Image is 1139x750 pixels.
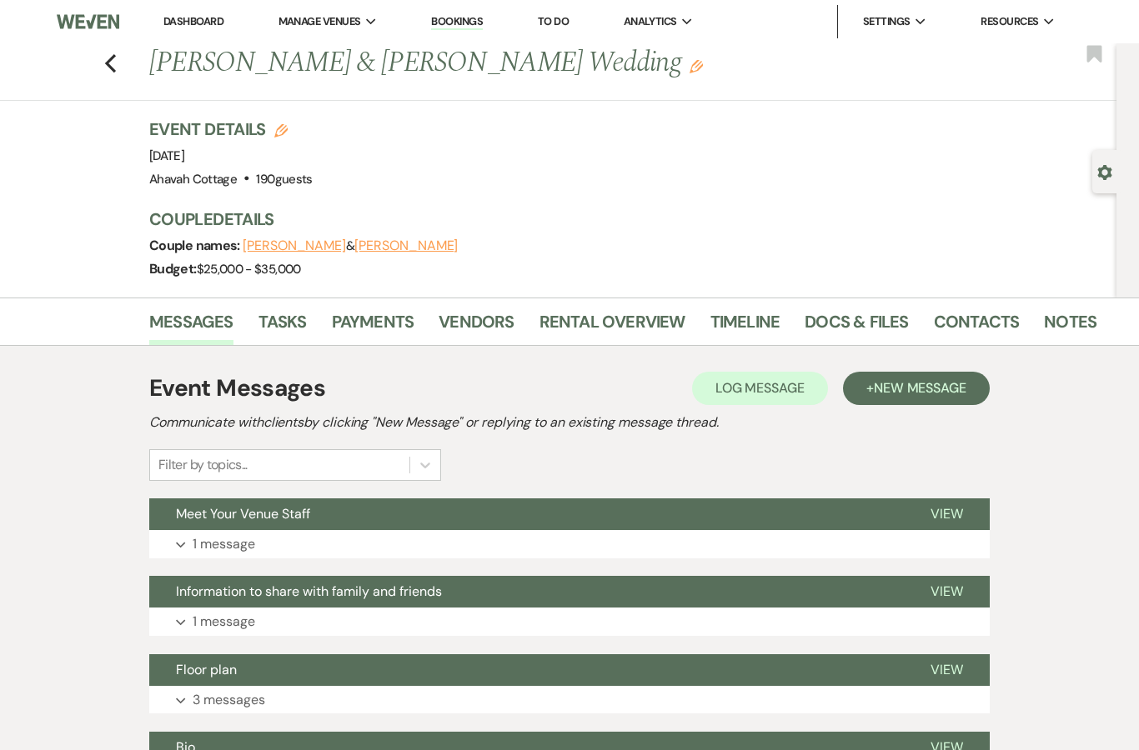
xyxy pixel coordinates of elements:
[931,661,963,678] span: View
[931,582,963,600] span: View
[176,582,442,600] span: Information to share with family and friends
[258,308,307,345] a: Tasks
[149,43,896,83] h1: [PERSON_NAME] & [PERSON_NAME] Wedding
[805,308,908,345] a: Docs & Files
[843,372,990,405] button: +New Message
[158,455,248,475] div: Filter by topics...
[149,654,904,686] button: Floor plan
[149,308,233,345] a: Messages
[690,58,703,73] button: Edit
[243,239,346,252] button: [PERSON_NAME]
[193,689,265,711] p: 3 messages
[149,498,904,530] button: Meet Your Venue Staff
[149,412,990,432] h2: Communicate with clients by clicking "New Message" or replying to an existing message thread.
[256,171,312,187] span: 190 guests
[197,261,301,277] span: $25,000 - $35,000
[149,260,197,277] span: Budget:
[149,207,1083,231] h3: Couple Details
[176,661,237,678] span: Floor plan
[931,505,963,522] span: View
[1044,308,1096,345] a: Notes
[439,308,514,345] a: Vendors
[163,14,223,28] a: Dashboard
[149,371,325,406] h1: Event Messages
[874,379,966,397] span: New Message
[904,498,990,530] button: View
[624,13,677,30] span: Analytics
[176,505,310,522] span: Meet Your Venue Staff
[149,607,990,636] button: 1 message
[1097,163,1112,179] button: Open lead details
[354,239,458,252] button: [PERSON_NAME]
[981,13,1038,30] span: Resources
[904,576,990,607] button: View
[934,308,1020,345] a: Contacts
[149,237,243,254] span: Couple names:
[710,308,780,345] a: Timeline
[149,171,237,187] span: Ahavah Cottage
[539,308,685,345] a: Rental Overview
[692,372,828,405] button: Log Message
[243,237,458,254] span: &
[863,13,911,30] span: Settings
[715,379,805,397] span: Log Message
[57,4,119,39] img: Weven Logo
[149,530,990,558] button: 1 message
[332,308,414,345] a: Payments
[431,14,483,30] a: Bookings
[904,654,990,686] button: View
[149,576,904,607] button: Information to share with family and friends
[149,147,184,164] span: [DATE]
[193,533,255,555] p: 1 message
[538,14,569,28] a: To Do
[149,117,313,141] h3: Event Details
[278,13,361,30] span: Manage Venues
[193,611,255,632] p: 1 message
[149,686,990,714] button: 3 messages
